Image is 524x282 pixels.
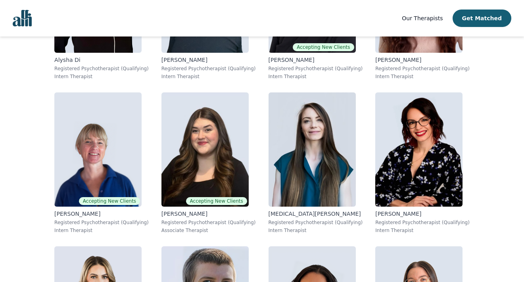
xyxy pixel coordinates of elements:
img: Alexia_Jones [269,92,356,207]
p: Registered Psychotherapist (Qualifying) [375,65,470,72]
p: Intern Therapist [54,73,149,80]
a: Alexia_Jones[MEDICAL_DATA][PERSON_NAME]Registered Psychotherapist (Qualifying)Intern Therapist [262,86,369,240]
span: Accepting New Clients [186,197,247,205]
img: Nadine_Coleman [375,92,463,207]
p: Registered Psychotherapist (Qualifying) [375,219,470,226]
a: Nadine_Coleman[PERSON_NAME]Registered Psychotherapist (Qualifying)Intern Therapist [369,86,476,240]
img: Olivia_Snow [161,92,249,207]
p: Registered Psychotherapist (Qualifying) [54,219,149,226]
p: Registered Psychotherapist (Qualifying) [161,219,256,226]
span: Accepting New Clients [79,197,140,205]
a: Heather_BarkerAccepting New Clients[PERSON_NAME]Registered Psychotherapist (Qualifying)Intern The... [48,86,155,240]
p: Intern Therapist [269,73,363,80]
p: Registered Psychotherapist (Qualifying) [269,219,363,226]
img: Heather_Barker [54,92,142,207]
p: Intern Therapist [269,227,363,234]
a: Olivia_SnowAccepting New Clients[PERSON_NAME]Registered Psychotherapist (Qualifying)Associate The... [155,86,262,240]
p: Registered Psychotherapist (Qualifying) [161,65,256,72]
p: Associate Therapist [161,227,256,234]
p: Registered Psychotherapist (Qualifying) [269,65,363,72]
p: [PERSON_NAME] [375,56,470,64]
p: Intern Therapist [54,227,149,234]
button: Get Matched [453,10,511,27]
p: Intern Therapist [161,73,256,80]
p: [PERSON_NAME] [375,210,470,218]
p: Alysha Di [54,56,149,64]
p: Intern Therapist [375,73,470,80]
span: Accepting New Clients [293,43,354,51]
p: [PERSON_NAME] [269,56,363,64]
p: Registered Psychotherapist (Qualifying) [54,65,149,72]
p: Intern Therapist [375,227,470,234]
img: alli logo [13,10,32,27]
span: Our Therapists [402,15,443,21]
a: Our Therapists [402,13,443,23]
p: [PERSON_NAME] [161,56,256,64]
p: [PERSON_NAME] [54,210,149,218]
p: [MEDICAL_DATA][PERSON_NAME] [269,210,363,218]
p: [PERSON_NAME] [161,210,256,218]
